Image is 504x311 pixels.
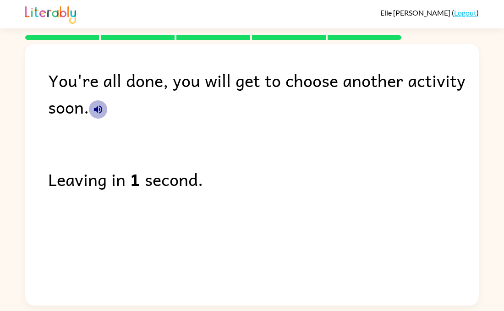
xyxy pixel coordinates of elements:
[48,166,479,192] div: Leaving in second.
[130,166,140,192] b: 1
[454,8,477,17] a: Logout
[25,4,76,24] img: Literably
[380,8,452,17] span: Elle [PERSON_NAME]
[380,8,479,17] div: ( )
[48,67,479,120] div: You're all done, you will get to choose another activity soon.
